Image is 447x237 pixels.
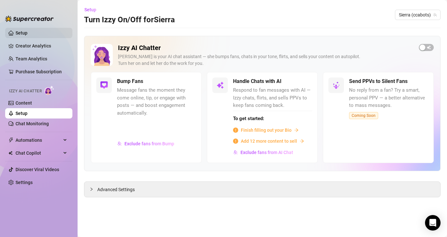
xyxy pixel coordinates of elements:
[91,44,113,66] img: Izzy AI Chatter
[294,128,299,132] span: arrow-right
[90,187,93,191] span: collapsed
[233,128,238,133] span: info-circle
[124,141,174,146] span: Exclude fans from Bump
[16,135,61,145] span: Automations
[16,148,61,158] span: Chat Copilot
[16,111,27,116] a: Setup
[118,53,414,67] div: [PERSON_NAME] is your AI chat assistant — she bumps fans, chats in your tone, flirts, and sells y...
[216,81,224,89] img: svg%3e
[241,127,292,134] span: Finish filling out your Bio
[117,139,175,149] button: Exclude fans from Bump
[117,141,122,146] img: svg%3e
[241,138,297,145] span: Add 12 more content to sell
[425,215,441,231] div: Open Intercom Messenger
[233,147,293,158] button: Exclude fans from AI Chat
[84,5,101,15] button: Setup
[240,150,293,155] span: Exclude fans from AI Chat
[349,112,378,119] span: Coming Soon
[349,77,408,85] h5: Send PPVs to Silent Fans
[16,41,67,51] a: Creator Analytics
[332,81,340,89] img: svg%3e
[8,138,14,143] span: thunderbolt
[233,139,238,144] span: info-circle
[349,87,428,109] span: No reply from a fan? Try a smart, personal PPV — a better alternative to mass messages.
[16,121,49,126] a: Chat Monitoring
[16,180,33,185] a: Settings
[9,88,42,94] span: Izzy AI Chatter
[16,67,67,77] a: Purchase Subscription
[233,77,282,85] h5: Handle Chats with AI
[16,100,32,106] a: Content
[16,56,47,61] a: Team Analytics
[399,10,437,20] span: Sierra (ccabots)
[90,186,97,193] div: collapsed
[84,15,175,25] h3: Turn Izzy On/Off for Sierra
[233,87,312,109] span: Respond to fan messages with AI — Izzy chats, flirts, and sells PPVs to keep fans coming back.
[433,13,437,17] span: team
[97,186,135,193] span: Advanced Settings
[100,81,108,89] img: svg%3e
[300,139,304,143] span: arrow-right
[5,15,54,22] img: logo-BBDzfeDw.svg
[117,77,143,85] h5: Bump Fans
[233,150,238,155] img: svg%3e
[233,116,264,121] strong: To get started:
[16,30,27,36] a: Setup
[44,86,54,95] img: AI Chatter
[118,44,414,52] h2: Izzy AI Chatter
[16,167,59,172] a: Discover Viral Videos
[8,151,13,155] img: Chat Copilot
[117,87,196,117] span: Message fans the moment they come online, tip, or engage with posts — and boost engagement automa...
[84,7,96,12] span: Setup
